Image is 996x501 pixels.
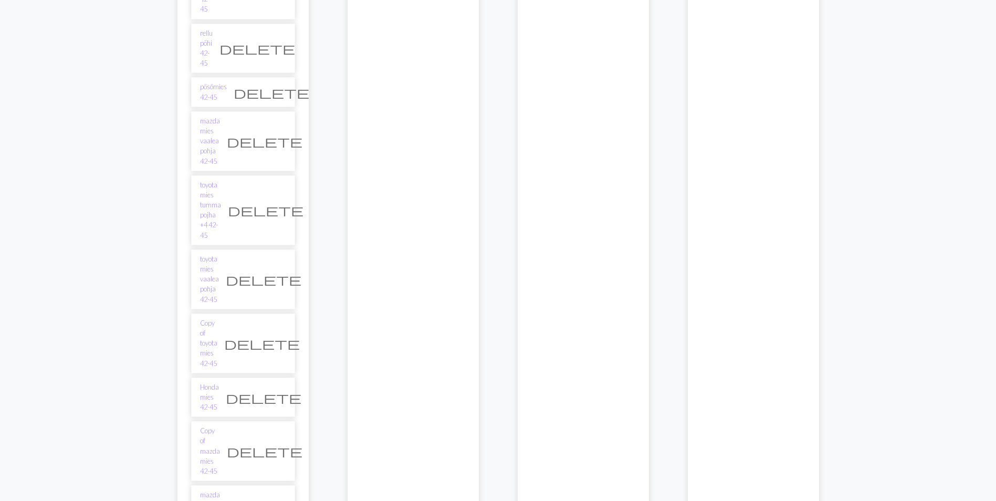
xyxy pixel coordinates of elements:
[219,269,308,289] button: Delete chart
[221,200,310,220] button: Delete chart
[200,382,219,413] a: Honda mies 42-45
[224,336,300,351] span: delete
[227,82,316,102] button: Delete chart
[200,116,220,166] a: mazda mies vaalea pohja 42-45
[227,444,302,458] span: delete
[228,203,303,217] span: delete
[213,38,302,58] button: Delete chart
[234,85,309,100] span: delete
[219,41,295,56] span: delete
[217,333,307,353] button: Delete chart
[200,82,227,102] a: pösömies 42-45
[220,441,309,461] button: Delete chart
[200,254,219,305] a: toyota mies vaalea pohja 42-45
[220,131,309,151] button: Delete chart
[219,388,308,408] button: Delete chart
[200,318,217,369] a: Copy of toyota mies 42-45
[226,390,301,405] span: delete
[226,272,301,287] span: delete
[200,28,213,69] a: rellu pöhi 42-45
[227,134,302,149] span: delete
[200,180,221,241] a: toyota mies tumma pojha +4 42-45
[200,426,220,476] a: Copy of mazda mies 42-45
